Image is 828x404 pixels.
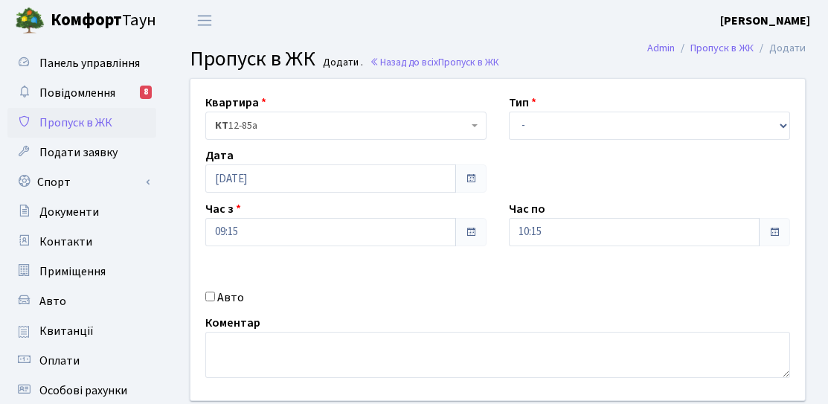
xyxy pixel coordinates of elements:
[7,346,156,376] a: Оплати
[39,353,80,369] span: Оплати
[140,86,152,99] div: 8
[7,138,156,167] a: Подати заявку
[39,55,140,71] span: Панель управління
[205,94,266,112] label: Квартира
[39,263,106,280] span: Приміщення
[509,94,536,112] label: Тип
[51,8,156,33] span: Таун
[7,286,156,316] a: Авто
[39,382,127,399] span: Особові рахунки
[39,115,112,131] span: Пропуск в ЖК
[39,85,115,101] span: Повідомлення
[15,6,45,36] img: logo.png
[7,48,156,78] a: Панель управління
[205,314,260,332] label: Коментар
[625,33,828,64] nav: breadcrumb
[7,167,156,197] a: Спорт
[647,40,675,56] a: Admin
[690,40,754,56] a: Пропуск в ЖК
[7,108,156,138] a: Пропуск в ЖК
[190,44,315,74] span: Пропуск в ЖК
[7,316,156,346] a: Квитанції
[509,200,545,218] label: Час по
[754,40,806,57] li: Додати
[438,55,499,69] span: Пропуск в ЖК
[7,197,156,227] a: Документи
[720,13,810,29] b: [PERSON_NAME]
[217,289,244,307] label: Авто
[186,8,223,33] button: Переключити навігацію
[51,8,122,32] b: Комфорт
[205,147,234,164] label: Дата
[215,118,228,133] b: КТ
[7,257,156,286] a: Приміщення
[720,12,810,30] a: [PERSON_NAME]
[39,204,99,220] span: Документи
[39,144,118,161] span: Подати заявку
[39,323,94,339] span: Квитанції
[7,78,156,108] a: Повідомлення8
[205,112,487,140] span: <b>КТ</b>&nbsp;&nbsp;&nbsp;&nbsp;12-85а
[7,227,156,257] a: Контакти
[370,55,499,69] a: Назад до всіхПропуск в ЖК
[215,118,468,133] span: <b>КТ</b>&nbsp;&nbsp;&nbsp;&nbsp;12-85а
[39,234,92,250] span: Контакти
[320,57,363,69] small: Додати .
[39,293,66,310] span: Авто
[205,200,241,218] label: Час з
